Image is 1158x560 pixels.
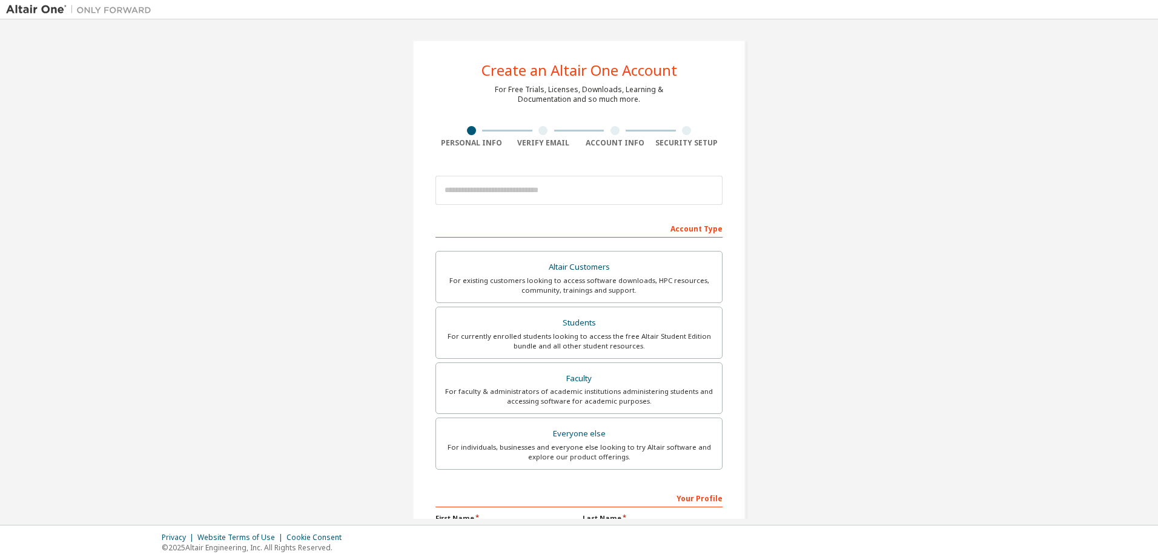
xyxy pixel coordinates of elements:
div: For currently enrolled students looking to access the free Altair Student Edition bundle and all ... [443,332,715,351]
p: © 2025 Altair Engineering, Inc. All Rights Reserved. [162,542,349,553]
div: Everyone else [443,425,715,442]
div: For existing customers looking to access software downloads, HPC resources, community, trainings ... [443,276,715,295]
div: Students [443,315,715,332]
label: First Name [435,513,575,523]
div: Verify Email [508,138,580,148]
div: For Free Trials, Licenses, Downloads, Learning & Documentation and so much more. [495,85,663,104]
div: Privacy [162,533,197,542]
div: Create an Altair One Account [481,63,677,78]
div: Cookie Consent [286,533,349,542]
div: For individuals, businesses and everyone else looking to try Altair software and explore our prod... [443,442,715,462]
div: Account Info [579,138,651,148]
div: For faculty & administrators of academic institutions administering students and accessing softwa... [443,387,715,406]
div: Altair Customers [443,259,715,276]
div: Security Setup [651,138,723,148]
div: Personal Info [435,138,508,148]
div: Faculty [443,370,715,387]
div: Your Profile [435,488,723,507]
img: Altair One [6,4,157,16]
div: Account Type [435,218,723,238]
div: Website Terms of Use [197,533,286,542]
label: Last Name [583,513,723,523]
